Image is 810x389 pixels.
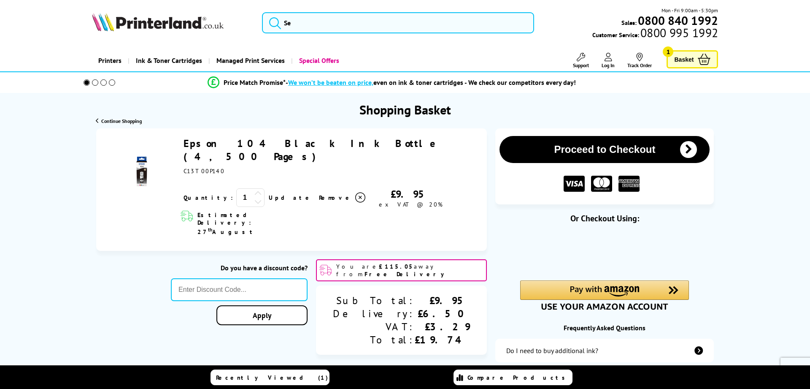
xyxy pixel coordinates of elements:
span: Customer Service: [592,29,718,39]
div: VAT: [333,320,415,333]
a: Apply [216,305,308,325]
div: Amazon Pay - Use your Amazon account [520,280,689,310]
img: VISA [564,176,585,192]
a: 0800 840 1992 [637,16,718,24]
div: Do you have a discount code? [171,264,308,272]
span: Basket [674,54,694,65]
button: Proceed to Checkout [499,136,710,163]
h1: Shopping Basket [359,101,451,118]
a: Epson 104 Black Ink Bottle (4,500 Pages) [184,137,444,163]
a: Continue Shopping [96,118,142,124]
a: Recently Viewed (1) [211,370,329,385]
a: additional-ink [495,339,714,362]
img: MASTER CARD [591,176,612,192]
span: Mon - Fri 9:00am - 5:30pm [661,6,718,14]
div: - even on ink & toner cartridges - We check our competitors every day! [286,78,576,87]
div: £9.95 [415,294,470,307]
div: Or Checkout Using: [495,213,714,224]
b: 0800 840 1992 [638,13,718,28]
a: Compare Products [454,370,572,385]
input: Enter Discount Code... [171,278,308,301]
iframe: PayPal [520,237,689,266]
span: Log In [602,62,615,68]
a: Support [573,53,589,68]
a: Track Order [627,53,652,68]
span: ex VAT @ 20% [379,201,443,208]
span: Estimated Delivery: 27 August [197,211,302,236]
a: Special Offers [291,50,346,71]
span: C13T00P140 [184,167,225,175]
span: Quantity: [184,194,233,201]
span: 0800 995 1992 [639,29,718,37]
span: Recently Viewed (1) [216,374,328,381]
img: Epson 104 Black Ink Bottle (4,500 Pages) [127,157,157,186]
li: modal_Promise [72,75,712,90]
div: £9.95 [367,188,455,201]
img: Printerland Logo [92,13,224,31]
span: Sales: [621,19,637,27]
a: Managed Print Services [208,50,291,71]
a: Basket 1 [667,50,718,68]
input: Se [262,12,534,33]
div: Frequently Asked Questions [495,324,714,332]
span: You are away from [336,263,483,278]
a: Log In [602,53,615,68]
div: Delivery: [333,307,415,320]
div: £6.50 [415,307,470,320]
b: Free Delivery [364,270,448,278]
b: £115.05 [379,263,414,270]
img: American Express [618,176,640,192]
div: Total: [333,333,415,346]
span: Remove [319,194,352,201]
span: Continue Shopping [101,118,142,124]
div: £19.74 [415,333,470,346]
div: Sub Total: [333,294,415,307]
span: Ink & Toner Cartridges [136,50,202,71]
a: Printers [92,50,128,71]
div: Do I need to buy additional ink? [506,346,598,355]
span: Price Match Promise* [224,78,286,87]
sup: th [208,226,212,233]
a: Ink & Toner Cartridges [128,50,208,71]
a: Delete item from your basket [319,191,367,204]
span: 1 [663,46,673,57]
div: £3.29 [415,320,470,333]
span: Support [573,62,589,68]
a: Printerland Logo [92,13,251,33]
span: Compare Products [467,374,570,381]
a: Update [269,194,312,201]
span: We won’t be beaten on price, [288,78,373,87]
